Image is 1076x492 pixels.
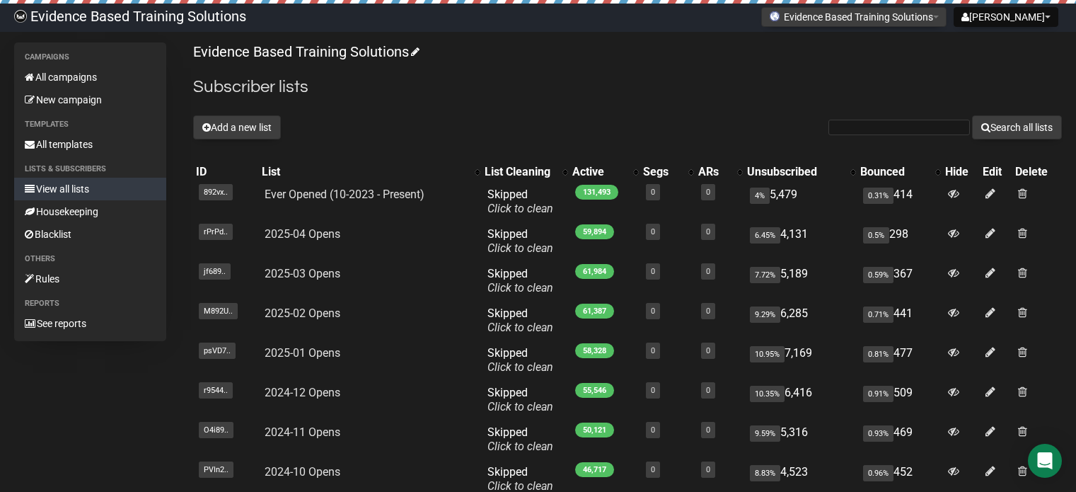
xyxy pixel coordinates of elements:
div: Bounced [860,165,928,179]
th: ARs: No sort applied, activate to apply an ascending sort [695,162,744,182]
td: 509 [857,380,942,420]
a: Evidence Based Training Solutions [193,43,417,60]
span: Skipped [487,386,553,413]
div: List Cleaning [485,165,555,179]
span: Skipped [487,267,553,294]
span: 0.91% [863,386,893,402]
a: All campaigns [14,66,166,88]
a: 2024-12 Opens [265,386,340,399]
a: Click to clean [487,241,553,255]
a: 0 [651,227,655,236]
div: Hide [945,165,977,179]
span: Skipped [487,188,553,215]
a: Blacklist [14,223,166,246]
span: 7.72% [750,267,780,283]
span: 9.59% [750,425,780,442]
div: Open Intercom Messenger [1028,444,1062,478]
td: 469 [857,420,942,459]
a: 0 [651,307,655,316]
span: 46,717 [575,462,614,477]
a: Click to clean [487,360,553,374]
a: Click to clean [487,400,553,413]
td: 5,479 [744,182,857,222]
th: Delete: No sort applied, sorting is disabled [1012,162,1062,182]
div: List [262,165,468,179]
div: Active [572,165,626,179]
a: 0 [706,465,710,474]
td: 6,416 [744,380,857,420]
td: 441 [857,301,942,341]
td: 414 [857,182,942,222]
li: Reports [14,295,166,312]
a: 0 [706,188,710,197]
a: Click to clean [487,281,553,294]
th: Segs: No sort applied, activate to apply an ascending sort [640,162,695,182]
td: 6,285 [744,301,857,341]
td: 298 [857,222,942,261]
a: 0 [651,386,655,395]
a: 2025-03 Opens [265,267,340,280]
a: 0 [706,267,710,276]
div: Delete [1015,165,1059,179]
span: r9544.. [199,382,233,399]
span: 61,984 [575,264,614,279]
div: Edit [983,165,1010,179]
th: ID: No sort applied, sorting is disabled [193,162,258,182]
span: 0.59% [863,267,893,283]
a: Click to clean [487,440,553,453]
span: 6.45% [750,227,780,244]
td: 4,131 [744,222,857,261]
a: 2025-04 Opens [265,227,340,241]
img: 6a635aadd5b086599a41eda90e0773ac [14,10,27,23]
a: Click to clean [487,202,553,215]
span: Skipped [487,307,553,334]
td: 367 [857,261,942,301]
a: 0 [706,346,710,355]
span: 892vx.. [199,184,233,200]
li: Campaigns [14,49,166,66]
a: 2025-02 Opens [265,307,340,320]
span: Skipped [487,227,553,255]
th: Unsubscribed: No sort applied, activate to apply an ascending sort [744,162,857,182]
button: Evidence Based Training Solutions [761,7,947,27]
a: Ever Opened (10-2023 - Present) [265,188,424,201]
a: All templates [14,133,166,156]
td: 5,189 [744,261,857,301]
th: List: No sort applied, activate to apply an ascending sort [259,162,482,182]
th: Edit: No sort applied, sorting is disabled [980,162,1012,182]
span: O4i89.. [199,422,233,438]
span: 58,328 [575,343,614,358]
h2: Subscriber lists [193,74,1062,100]
a: See reports [14,312,166,335]
span: 0.81% [863,346,893,362]
span: 4% [750,188,770,204]
a: Rules [14,268,166,290]
div: Segs [643,165,681,179]
a: 0 [651,425,655,435]
a: 0 [651,188,655,197]
span: 0.71% [863,307,893,323]
span: 0.93% [863,425,893,442]
a: Housekeeping [14,200,166,223]
span: 0.5% [863,227,889,244]
a: 2024-10 Opens [265,465,340,479]
td: 7,169 [744,341,857,380]
a: 0 [651,346,655,355]
span: 0.96% [863,465,893,481]
span: 59,894 [575,224,614,239]
button: Add a new list [193,115,281,139]
a: 0 [706,307,710,316]
img: favicons [769,11,780,22]
a: View all lists [14,178,166,200]
a: 0 [706,386,710,395]
div: Unsubscribed [747,165,843,179]
span: 50,121 [575,423,614,437]
button: Search all lists [972,115,1062,139]
span: 61,387 [575,304,614,319]
span: Skipped [487,425,553,453]
td: 5,316 [744,420,857,459]
a: 0 [706,425,710,435]
span: 131,493 [575,185,618,200]
button: [PERSON_NAME] [954,7,1058,27]
a: 0 [706,227,710,236]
